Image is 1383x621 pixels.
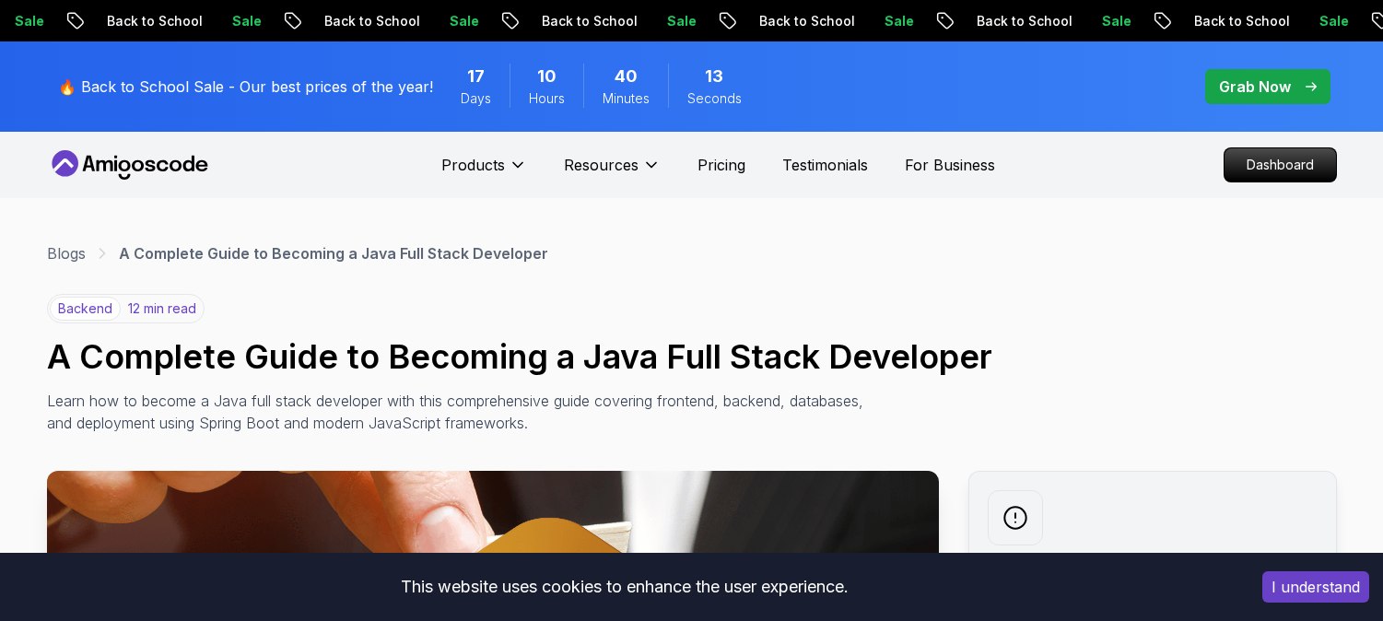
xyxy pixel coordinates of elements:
p: 🔥 Back to School Sale - Our best prices of the year! [58,76,433,98]
div: This website uses cookies to enhance the user experience. [14,567,1235,607]
p: Resources [564,154,639,176]
button: Resources [564,154,661,191]
a: Pricing [697,154,745,176]
p: Back to School [744,12,870,30]
p: Back to School [1179,12,1305,30]
p: Sale [435,12,494,30]
a: Blogs [47,242,86,264]
p: Sale [652,12,711,30]
p: Grab Now [1219,76,1291,98]
p: A Complete Guide to Becoming a Java Full Stack Developer [119,242,548,264]
p: Back to School [92,12,217,30]
p: Learn how to become a Java full stack developer with this comprehensive guide covering frontend, ... [47,390,873,434]
span: 40 Minutes [615,64,638,89]
p: Sale [870,12,929,30]
a: Testimonials [782,154,868,176]
p: Back to School [527,12,652,30]
span: 17 Days [467,64,485,89]
p: Sale [1087,12,1146,30]
p: backend [50,297,121,321]
p: 12 min read [128,299,196,318]
button: Products [441,154,527,191]
span: 13 Seconds [705,64,723,89]
p: Sale [1305,12,1364,30]
p: Back to School [962,12,1087,30]
span: Seconds [687,89,742,108]
a: For Business [905,154,995,176]
span: Hours [529,89,565,108]
a: Dashboard [1224,147,1337,182]
p: Back to School [310,12,435,30]
p: Dashboard [1225,148,1336,182]
span: Minutes [603,89,650,108]
p: Sale [217,12,276,30]
p: Products [441,154,505,176]
h1: A Complete Guide to Becoming a Java Full Stack Developer [47,338,1337,375]
span: 10 Hours [537,64,557,89]
button: Accept cookies [1262,571,1369,603]
span: Days [461,89,491,108]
